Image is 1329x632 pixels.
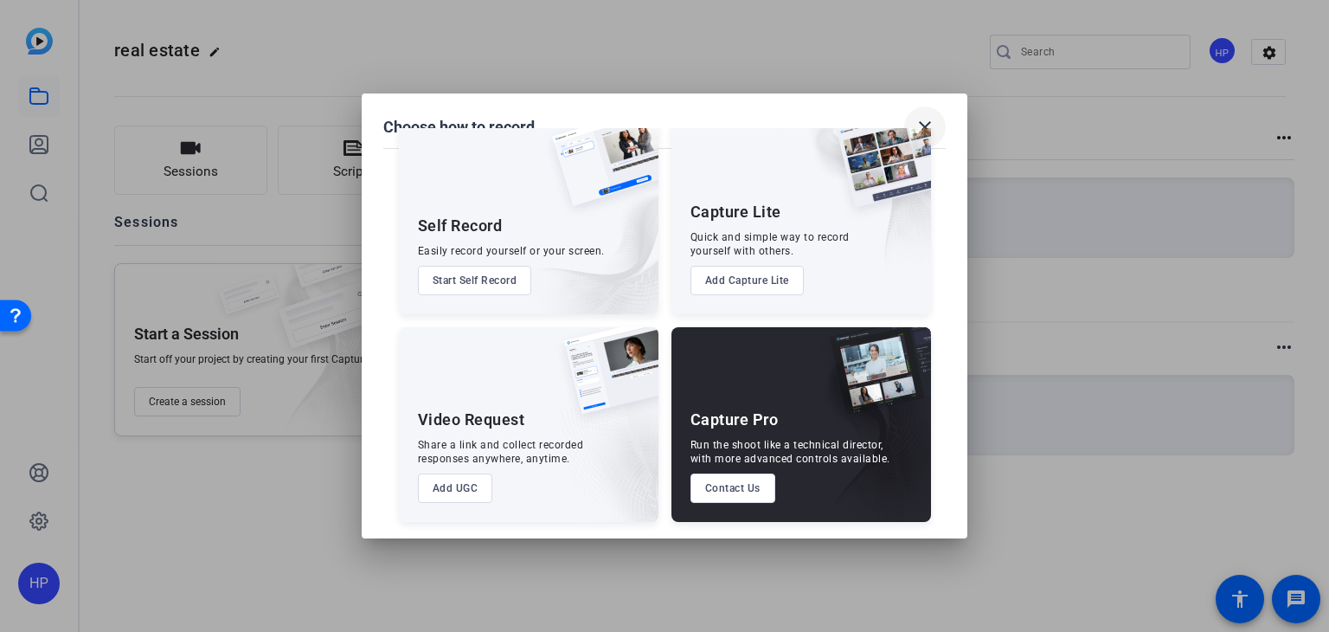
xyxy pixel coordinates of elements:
img: embarkstudio-self-record.png [508,157,658,314]
div: Video Request [418,410,525,430]
div: Self Record [418,216,503,236]
img: embarkstudio-ugc-content.png [558,381,658,522]
div: Capture Lite [690,202,781,222]
img: capture-lite.png [824,119,931,225]
button: Contact Us [690,474,775,503]
img: self-record.png [539,119,658,223]
button: Add UGC [418,474,493,503]
button: Start Self Record [418,266,532,295]
div: Capture Pro [690,410,779,430]
img: capture-pro.png [817,327,931,433]
h1: Choose how to record [383,117,535,138]
img: embarkstudio-capture-pro.png [803,349,931,522]
div: Share a link and collect recorded responses anywhere, anytime. [418,438,584,466]
div: Run the shoot like a technical director, with more advanced controls available. [690,438,890,466]
div: Quick and simple way to record yourself with others. [690,230,850,258]
img: embarkstudio-capture-lite.png [776,119,931,293]
mat-icon: close [915,117,935,138]
div: Easily record yourself or your screen. [418,244,605,258]
img: ugc-content.png [551,327,658,432]
button: Add Capture Lite [690,266,804,295]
